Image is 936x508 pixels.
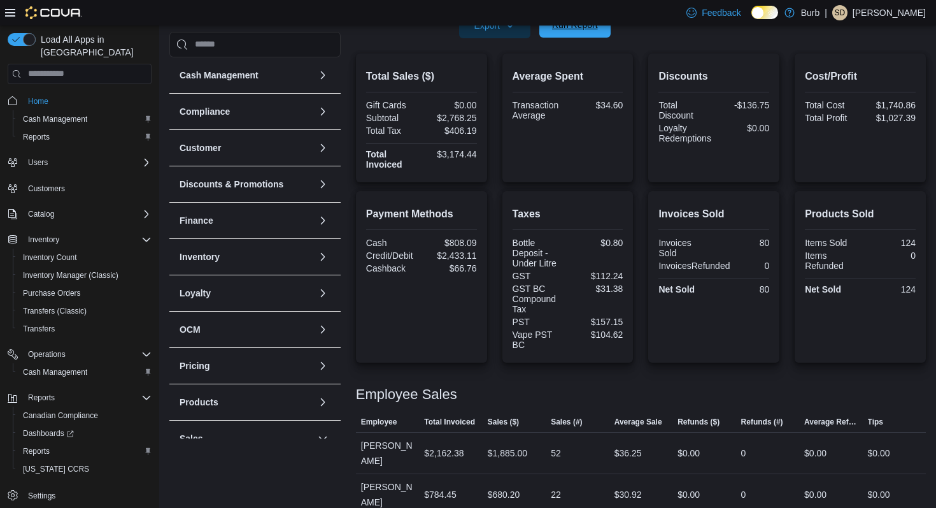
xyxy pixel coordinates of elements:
[751,19,752,20] span: Dark Mode
[23,487,152,503] span: Settings
[424,100,477,110] div: $0.00
[18,426,79,441] a: Dashboards
[424,126,477,136] div: $406.19
[23,252,77,263] span: Inventory Count
[658,261,730,271] div: InvoicesRefunded
[467,13,523,38] span: Export
[180,69,259,82] h3: Cash Management
[751,6,778,19] input: Dark Mode
[180,323,313,336] button: OCM
[356,433,419,474] div: [PERSON_NAME]
[835,5,846,20] span: SD
[18,286,86,301] a: Purchase Orders
[23,207,152,222] span: Catalog
[23,94,53,109] a: Home
[804,446,826,461] div: $0.00
[488,487,520,502] div: $680.20
[459,13,530,38] button: Export
[13,320,157,338] button: Transfers
[863,284,916,294] div: 124
[28,491,55,501] span: Settings
[23,347,71,362] button: Operations
[18,250,82,265] a: Inventory Count
[424,263,477,273] div: $66.76
[13,302,157,320] button: Transfers (Classic)
[28,157,48,168] span: Users
[513,284,565,314] div: GST BC Compound Tax
[23,367,87,377] span: Cash Management
[658,123,711,143] div: Loyalty Redemptions
[315,213,330,228] button: Finance
[805,250,858,271] div: Items Refunded
[180,142,221,154] h3: Customer
[3,92,157,110] button: Home
[716,284,769,294] div: 80
[366,263,419,273] div: Cashback
[315,358,330,374] button: Pricing
[658,207,769,222] h2: Invoices Sold
[863,238,916,248] div: 124
[315,286,330,301] button: Loyalty
[805,207,916,222] h2: Products Sold
[23,347,152,362] span: Operations
[735,261,769,271] div: 0
[424,417,475,427] span: Total Invoiced
[3,345,157,363] button: Operations
[28,393,55,403] span: Reports
[18,303,92,319] a: Transfers (Classic)
[180,214,313,227] button: Finance
[13,442,157,460] button: Reports
[677,446,700,461] div: $0.00
[28,235,59,245] span: Inventory
[13,460,157,478] button: [US_STATE] CCRS
[805,100,858,110] div: Total Cost
[23,410,98,421] span: Canadian Compliance
[180,105,313,118] button: Compliance
[180,323,201,336] h3: OCM
[18,444,55,459] a: Reports
[513,317,565,327] div: PST
[28,96,48,106] span: Home
[18,129,152,145] span: Reports
[658,100,711,120] div: Total Discount
[551,446,561,461] div: 52
[18,303,152,319] span: Transfers (Classic)
[804,487,826,502] div: $0.00
[13,110,157,128] button: Cash Management
[23,488,60,504] a: Settings
[658,238,711,258] div: Invoices Sold
[23,324,55,334] span: Transfers
[18,461,94,477] a: [US_STATE] CCRS
[18,321,152,337] span: Transfers
[513,207,623,222] h2: Taxes
[36,33,152,59] span: Load All Apps in [GEOGRAPHIC_DATA]
[23,132,50,142] span: Reports
[677,417,720,427] span: Refunds ($)
[180,359,209,372] h3: Pricing
[180,142,313,154] button: Customer
[741,417,783,427] span: Refunds (#)
[23,207,59,222] button: Catalog
[366,69,477,84] h2: Total Sales ($)
[868,417,883,427] span: Tips
[18,129,55,145] a: Reports
[18,268,152,283] span: Inventory Manager (Classic)
[702,6,741,19] span: Feedback
[366,238,419,248] div: Cash
[18,408,152,423] span: Canadian Compliance
[13,407,157,425] button: Canadian Compliance
[3,205,157,223] button: Catalog
[424,446,464,461] div: $2,162.38
[570,284,623,294] div: $31.38
[3,231,157,249] button: Inventory
[23,464,89,474] span: [US_STATE] CCRS
[180,287,211,300] h3: Loyalty
[658,69,769,84] h2: Discounts
[180,396,218,409] h3: Products
[23,232,152,247] span: Inventory
[28,184,65,194] span: Customers
[315,431,330,446] button: Sales
[424,149,477,159] div: $3,174.44
[832,5,847,20] div: Shelby Deppiesse
[18,461,152,477] span: Washington CCRS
